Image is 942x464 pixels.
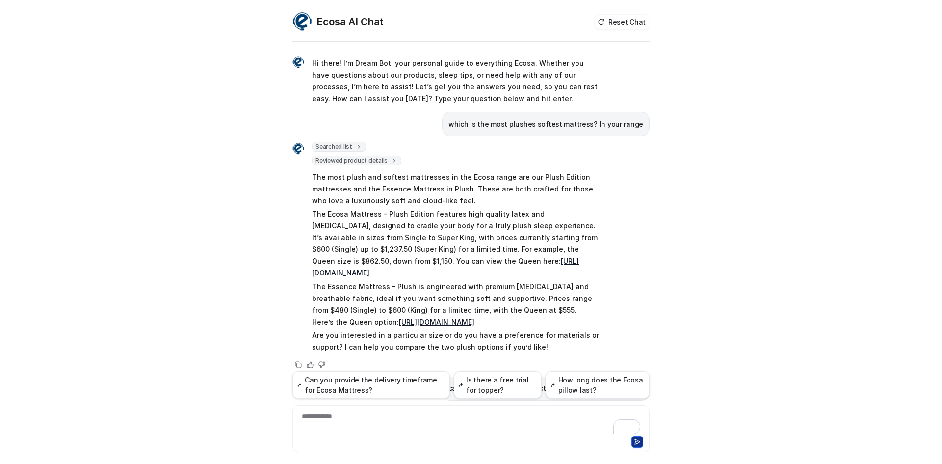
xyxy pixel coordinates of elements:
[292,56,304,68] img: Widget
[399,318,474,326] a: [URL][DOMAIN_NAME]
[546,371,650,399] button: How long does the Ecosa pillow last?
[454,371,542,399] button: Is there a free trial for topper?
[292,143,304,155] img: Widget
[312,281,599,328] p: The Essence Mattress - Plush is engineered with premium [MEDICAL_DATA] and breathable fabric, ide...
[312,171,599,207] p: The most plush and softest mattresses in the Ecosa range are our Plush Edition mattresses and the...
[292,371,450,399] button: Can you provide the delivery timeframe for Ecosa Mattress?
[317,15,384,28] h2: Ecosa AI Chat
[448,118,643,130] p: which is the most plushes softest mattress? In your range
[292,12,312,31] img: Widget
[312,142,366,152] span: Searched list
[312,156,401,165] span: Reviewed product details
[595,15,650,29] button: Reset Chat
[312,208,599,279] p: The Ecosa Mattress - Plush Edition features high quality latex and [MEDICAL_DATA], designed to cr...
[312,57,599,105] p: Hi there! I’m Dream Bot, your personal guide to everything Ecosa. Whether you have questions abou...
[295,411,647,434] div: To enrich screen reader interactions, please activate Accessibility in Grammarly extension settings
[312,329,599,353] p: Are you interested in a particular size or do you have a preference for materials or support? I c...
